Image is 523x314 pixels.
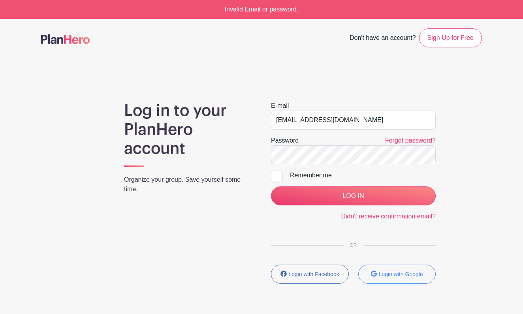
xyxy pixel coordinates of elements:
label: E-mail [271,101,289,111]
a: Sign Up for Free [419,28,482,47]
label: Password [271,136,299,145]
input: LOG IN [271,186,436,205]
input: e.g. julie@eventco.com [271,111,436,130]
a: Forgot password? [385,137,436,144]
span: OR [344,243,363,248]
button: Login with Facebook [271,265,349,284]
p: Organize your group. Save yourself some time. [124,175,252,194]
img: logo-507f7623f17ff9eddc593b1ce0a138ce2505c220e1c5a4e2b4648c50719b7d32.svg [41,34,90,44]
div: Remember me [290,171,436,180]
span: Don't have an account? [350,30,416,47]
small: Login with Google [379,271,423,277]
button: Login with Google [358,265,436,284]
a: Didn't receive confirmation email? [341,213,436,220]
h1: Log in to your PlanHero account [124,101,252,158]
small: Login with Facebook [288,271,339,277]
